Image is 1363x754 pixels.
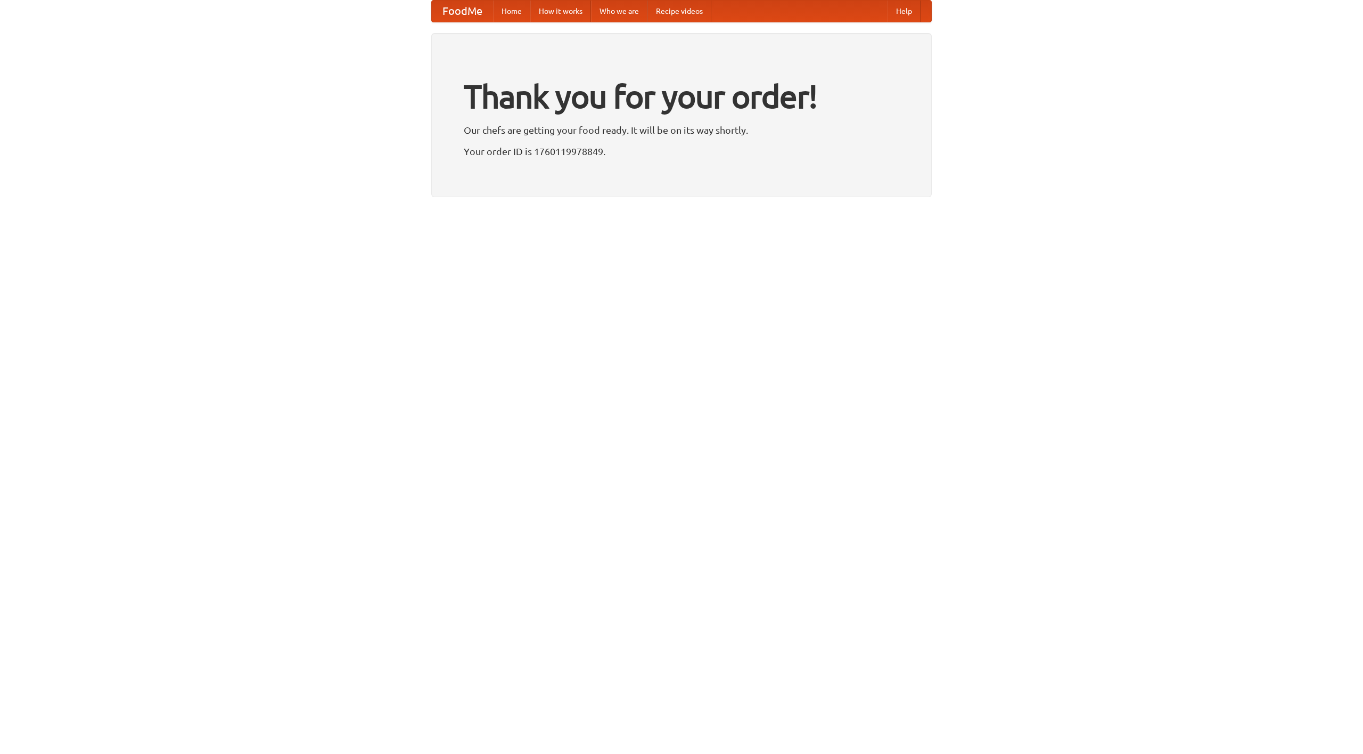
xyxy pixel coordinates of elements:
a: Help [888,1,921,22]
p: Our chefs are getting your food ready. It will be on its way shortly. [464,122,899,138]
a: Recipe videos [647,1,711,22]
a: Who we are [591,1,647,22]
p: Your order ID is 1760119978849. [464,143,899,159]
a: FoodMe [432,1,493,22]
a: How it works [530,1,591,22]
a: Home [493,1,530,22]
h1: Thank you for your order! [464,71,899,122]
